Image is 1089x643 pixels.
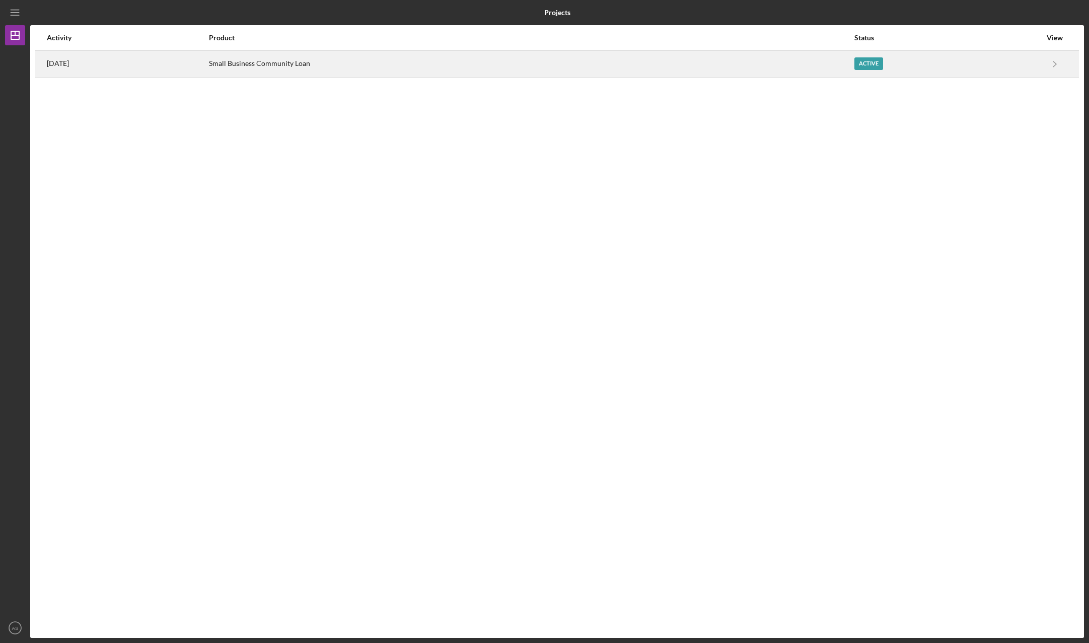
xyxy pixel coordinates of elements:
[854,34,1041,42] div: Status
[12,625,19,631] text: AS
[209,51,853,77] div: Small Business Community Loan
[5,618,25,638] button: AS
[544,9,570,17] b: Projects
[47,59,69,67] time: 2025-10-11 02:16
[47,34,208,42] div: Activity
[854,57,883,70] div: Active
[1042,34,1067,42] div: View
[209,34,853,42] div: Product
